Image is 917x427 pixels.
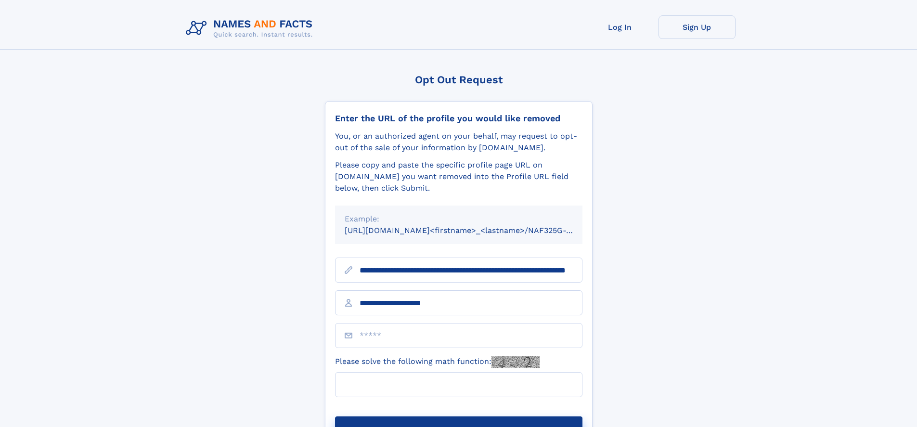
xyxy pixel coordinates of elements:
[325,74,593,86] div: Opt Out Request
[335,159,582,194] div: Please copy and paste the specific profile page URL on [DOMAIN_NAME] you want removed into the Pr...
[182,15,321,41] img: Logo Names and Facts
[345,226,601,235] small: [URL][DOMAIN_NAME]<firstname>_<lastname>/NAF325G-xxxxxxxx
[345,213,573,225] div: Example:
[335,113,582,124] div: Enter the URL of the profile you would like removed
[335,356,540,368] label: Please solve the following math function:
[335,130,582,154] div: You, or an authorized agent on your behalf, may request to opt-out of the sale of your informatio...
[581,15,659,39] a: Log In
[659,15,736,39] a: Sign Up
